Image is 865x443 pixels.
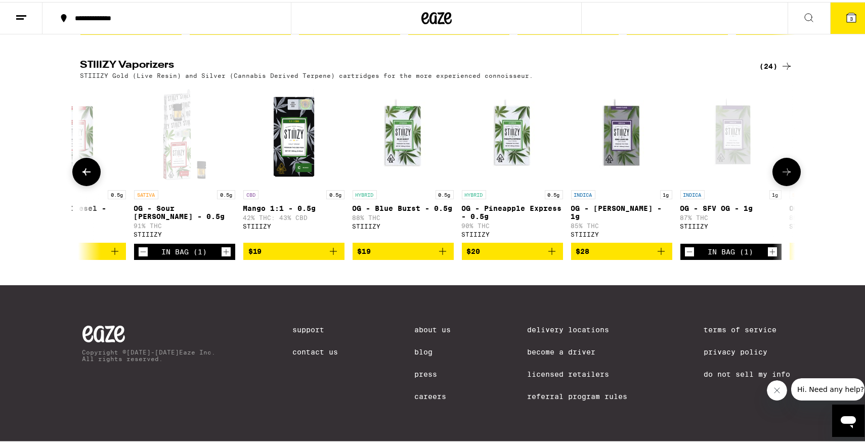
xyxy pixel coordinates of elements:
[527,368,627,376] a: Licensed Retailers
[571,229,672,236] div: STIIIZY
[571,241,672,258] button: Add to bag
[527,346,627,354] a: Become a Driver
[134,220,235,227] p: 91% THC
[134,229,235,236] div: STIIIZY
[353,212,454,219] p: 88% THC
[353,221,454,228] div: STIIIZY
[25,82,126,241] a: Open page for OG - Sour Diesel - 0.5g from STIIIZY
[769,188,782,197] p: 1g
[243,82,344,183] img: STIIIZY - Mango 1:1 - 0.5g
[243,221,344,228] div: STIIIZY
[684,245,695,255] button: Decrement
[243,212,344,219] p: 42% THC: 43% CBD
[462,82,563,241] a: Open page for OG - Pineapple Express - 0.5g from STIIIZY
[462,188,486,197] p: HYBRID
[832,403,864,435] iframe: Button to launch messaging window
[414,324,451,332] a: About Us
[791,376,864,398] iframe: Message from company
[660,188,672,197] p: 1g
[527,324,627,332] a: Delivery Locations
[680,82,782,242] a: Open page for OG - SFV OG - 1g from STIIIZY
[767,245,777,255] button: Increment
[680,202,782,210] p: OG - SFV OG - 1g
[704,324,791,332] a: Terms of Service
[571,82,672,241] a: Open page for OG - King Louis XIII - 1g from STIIIZY
[545,188,563,197] p: 0.5g
[134,188,158,197] p: SATIVA
[571,188,595,197] p: INDICA
[850,14,853,20] span: 3
[162,246,207,254] div: In Bag (1)
[571,82,672,183] img: STIIIZY - OG - King Louis XIII - 1g
[467,245,481,253] span: $20
[353,241,454,258] button: Add to bag
[680,188,705,197] p: INDICA
[708,246,754,254] div: In Bag (1)
[576,245,590,253] span: $28
[462,220,563,227] p: 90% THC
[358,245,371,253] span: $19
[767,378,787,398] iframe: Close message
[138,245,148,255] button: Decrement
[108,188,126,197] p: 0.5g
[760,58,793,70] a: (24)
[248,245,262,253] span: $19
[353,82,454,241] a: Open page for OG - Blue Burst - 0.5g from STIIIZY
[243,241,344,258] button: Add to bag
[134,202,235,218] p: OG - Sour [PERSON_NAME] - 0.5g
[704,346,791,354] a: Privacy Policy
[25,82,126,183] img: STIIIZY - OG - Sour Diesel - 0.5g
[680,221,782,228] div: STIIIZY
[221,245,231,255] button: Increment
[790,188,814,197] p: SATIVA
[243,202,344,210] p: Mango 1:1 - 0.5g
[704,368,791,376] a: Do Not Sell My Info
[25,220,126,227] p: 86% THC
[292,324,338,332] a: Support
[571,220,672,227] p: 85% THC
[795,245,808,253] span: $28
[571,202,672,218] p: OG - [PERSON_NAME] - 1g
[414,346,451,354] a: Blog
[134,82,235,242] a: Open page for OG - Sour Tangie - 0.5g from STIIIZY
[243,82,344,241] a: Open page for Mango 1:1 - 0.5g from STIIIZY
[326,188,344,197] p: 0.5g
[80,70,534,77] p: STIIIZY Gold (Live Resin) and Silver (Cannabis Derived Terpene) cartridges for the more experienc...
[527,390,627,398] a: Referral Program Rules
[353,82,454,183] img: STIIIZY - OG - Blue Burst - 0.5g
[82,347,216,360] p: Copyright © [DATE]-[DATE] Eaze Inc. All rights reserved.
[243,188,258,197] p: CBD
[217,188,235,197] p: 0.5g
[80,58,743,70] h2: STIIIZY Vaporizers
[462,229,563,236] div: STIIIZY
[292,346,338,354] a: Contact Us
[353,188,377,197] p: HYBRID
[462,241,563,258] button: Add to bag
[414,368,451,376] a: Press
[25,229,126,236] div: STIIIZY
[462,202,563,218] p: OG - Pineapple Express - 0.5g
[462,82,563,183] img: STIIIZY - OG - Pineapple Express - 0.5g
[414,390,451,398] a: Careers
[25,202,126,218] p: OG - Sour Diesel - 0.5g
[436,188,454,197] p: 0.5g
[680,212,782,219] p: 87% THC
[353,202,454,210] p: OG - Blue Burst - 0.5g
[25,241,126,258] button: Add to bag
